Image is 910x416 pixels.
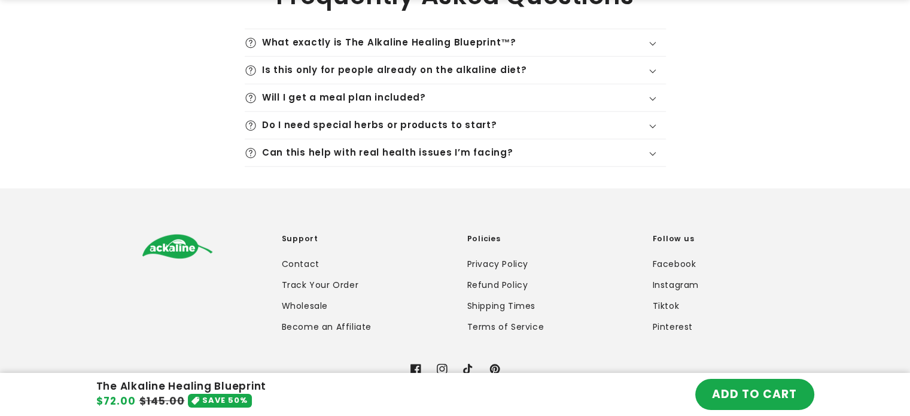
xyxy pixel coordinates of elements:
summary: Can this help with real health issues I’m facing? [245,139,666,166]
a: Wholesale [282,296,328,317]
h4: The Alkaline Healing Blueprint [96,380,267,393]
span: SAVE 50% [202,394,248,408]
h2: Policies [467,234,629,244]
a: Become an Affiliate [282,317,372,338]
a: Terms of Service [467,317,544,338]
h3: Do I need special herbs or products to start? [262,120,497,131]
span: $72.00 [96,394,136,409]
summary: Is this only for people already on the alkaline diet? [245,57,666,84]
a: Pinterest [653,317,693,338]
a: Track Your Order [282,275,359,296]
s: $145.00 [139,394,185,409]
summary: What exactly is The Alkaline Healing Blueprint™? [245,29,666,56]
button: ADD TO CART [695,379,814,410]
summary: Will I get a meal plan included? [245,84,666,111]
h3: Will I get a meal plan included? [262,92,426,104]
a: Tiktok [653,296,680,317]
h2: Support [282,234,443,244]
summary: Do I need special herbs or products to start? [245,112,666,139]
a: Shipping Times [467,296,535,317]
h2: Follow us [653,234,814,244]
h3: Is this only for people already on the alkaline diet? [262,65,527,76]
a: Privacy Policy [467,257,528,275]
a: Contact [282,257,319,275]
h3: What exactly is The Alkaline Healing Blueprint™? [262,37,516,48]
a: Refund Policy [467,275,528,296]
a: Facebook [653,257,696,275]
h3: Can this help with real health issues I’m facing? [262,147,513,159]
a: Instagram [653,275,699,296]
